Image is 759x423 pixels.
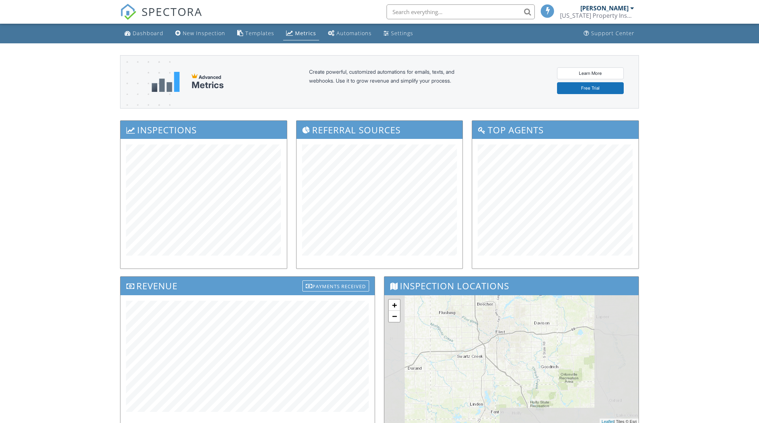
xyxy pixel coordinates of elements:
input: Search everything... [387,4,535,19]
h3: Inspection Locations [384,277,639,295]
a: Automations (Basic) [325,27,375,40]
div: Templates [245,30,274,37]
span: Advanced [199,74,221,80]
img: metrics-aadfce2e17a16c02574e7fc40e4d6b8174baaf19895a402c862ea781aae8ef5b.svg [152,72,180,92]
div: Payments Received [302,280,369,292]
a: Support Center [581,27,637,40]
h3: Inspections [120,121,287,139]
a: Zoom in [389,300,400,311]
a: Learn More [557,67,624,79]
div: [PERSON_NAME] [580,4,629,12]
img: The Best Home Inspection Software - Spectora [120,4,136,20]
div: New Inspection [183,30,225,37]
a: Settings [381,27,416,40]
div: Settings [391,30,413,37]
div: Metrics [192,80,224,90]
a: Metrics [283,27,319,40]
a: Templates [234,27,277,40]
a: New Inspection [172,27,228,40]
span: SPECTORA [142,4,202,19]
div: Dashboard [133,30,163,37]
h3: Revenue [120,277,375,295]
h3: Referral Sources [296,121,463,139]
div: Support Center [591,30,634,37]
img: advanced-banner-bg-f6ff0eecfa0ee76150a1dea9fec4b49f333892f74bc19f1b897a312d7a1b2ff3.png [120,56,170,137]
div: Michigan Property Inspections [560,12,634,19]
a: Zoom out [389,311,400,322]
div: Metrics [295,30,316,37]
div: Create powerful, customized automations for emails, texts, and webhooks. Use it to grow revenue a... [309,67,472,96]
h3: Top Agents [472,121,639,139]
div: Automations [337,30,372,37]
a: Payments Received [302,279,369,291]
a: SPECTORA [120,10,202,26]
a: Free Trial [557,82,624,94]
a: Dashboard [122,27,166,40]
